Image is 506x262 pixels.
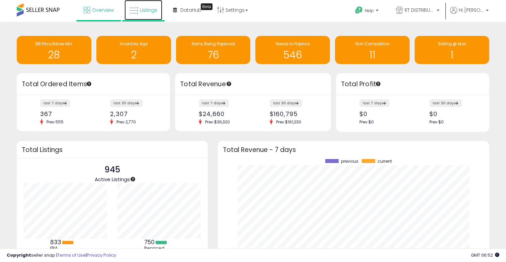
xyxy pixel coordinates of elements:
h3: Total Ordered Items [22,80,165,89]
h1: 76 [179,49,247,60]
span: Help [365,8,374,13]
i: Get Help [355,6,363,14]
h3: Total Listings [22,147,203,152]
h1: 28 [20,49,88,60]
label: last 7 days [199,99,229,107]
label: last 7 days [359,99,390,107]
h3: Total Profit [341,80,484,89]
h3: Total Revenue - 7 days [223,147,484,152]
span: RT DISTRIBUTION [405,7,435,13]
span: 2025-10-10 06:52 GMT [471,252,499,258]
span: Prev: $0 [429,119,444,125]
label: last 30 days [270,99,302,107]
div: Tooltip anchor [130,176,136,182]
a: Privacy Policy [87,252,116,258]
h1: 2 [100,49,168,60]
a: Items Being Repriced 76 [176,36,251,64]
span: Non Competitive [355,41,389,47]
span: BB Price Below Min [35,41,72,47]
h3: Total Revenue [180,80,326,89]
a: Help [350,1,385,22]
span: Listings [140,7,157,13]
div: Tooltip anchor [86,81,92,87]
p: 945 [95,163,130,176]
div: $0 [359,110,408,117]
h1: 546 [259,49,327,60]
span: current [377,159,392,164]
span: Prev: 555 [43,119,67,125]
span: Selling @ Max [438,41,466,47]
a: BB Price Below Min 28 [17,36,91,64]
a: Hi [PERSON_NAME] [450,7,489,22]
span: previous [341,159,358,164]
span: Inventory Age [120,41,148,47]
span: Needs to Reprice [276,41,310,47]
span: Active Listings [95,176,130,183]
div: $0 [429,110,478,117]
a: Needs to Reprice 546 [255,36,330,64]
label: last 30 days [110,99,143,107]
span: Overview [92,7,114,13]
span: DataHub [180,7,201,13]
span: Prev: $0 [359,119,374,125]
b: 833 [50,238,61,246]
span: Items Being Repriced [192,41,235,47]
a: Inventory Age 2 [96,36,171,64]
div: Tooltip anchor [375,81,381,87]
span: Prev: $161,230 [273,119,305,125]
div: FBA [50,246,80,251]
div: Tooltip anchor [201,3,213,10]
div: seller snap | | [7,252,116,259]
div: Tooltip anchor [226,81,232,87]
div: $160,795 [270,110,319,117]
div: $24,660 [199,110,248,117]
label: last 30 days [429,99,462,107]
div: Repriced [144,246,174,251]
span: Hi [PERSON_NAME] [459,7,484,13]
span: Prev: 2,770 [113,119,139,125]
span: Prev: $36,320 [202,119,233,125]
h1: 1 [418,49,486,60]
strong: Copyright [7,252,31,258]
h1: 11 [338,49,406,60]
div: 2,307 [110,110,158,117]
label: last 7 days [40,99,70,107]
a: Selling @ Max 1 [415,36,489,64]
a: Terms of Use [57,252,86,258]
div: 367 [40,110,88,117]
a: Non Competitive 11 [335,36,410,64]
b: 750 [144,238,155,246]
